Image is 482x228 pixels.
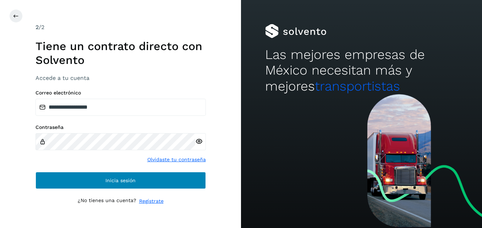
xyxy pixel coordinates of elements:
[105,178,136,183] span: Inicia sesión
[35,124,206,130] label: Contraseña
[35,75,206,81] h3: Accede a tu cuenta
[265,47,458,94] h2: Las mejores empresas de México necesitan más y mejores
[35,23,206,32] div: /2
[315,78,400,94] span: transportistas
[35,24,39,31] span: 2
[78,197,136,205] p: ¿No tienes una cuenta?
[35,90,206,96] label: Correo electrónico
[139,197,164,205] a: Regístrate
[35,39,206,67] h1: Tiene un contrato directo con Solvento
[35,172,206,189] button: Inicia sesión
[147,156,206,163] a: Olvidaste tu contraseña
